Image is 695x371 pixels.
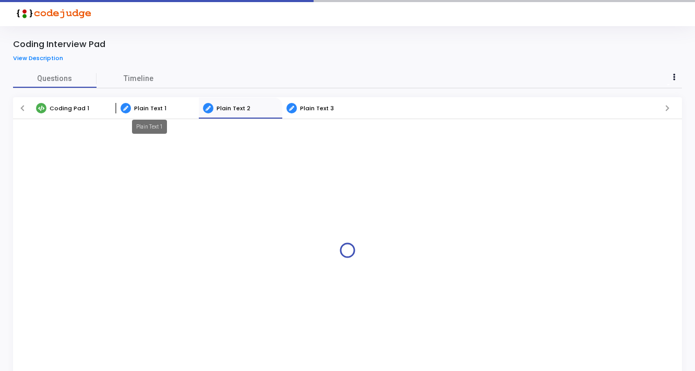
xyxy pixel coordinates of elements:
span: Plain Text 2 [217,104,250,112]
span: Timeline [124,73,153,84]
div: Plain Text 1 [132,120,167,134]
a: View Description [13,55,71,62]
span: Plain Text 3 [300,104,334,112]
span: Coding Pad 1 [50,104,89,112]
div: Coding Interview Pad [13,39,105,50]
span: Questions [13,73,97,84]
img: logo [13,3,91,24]
span: Plain Text 1 [134,104,166,112]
